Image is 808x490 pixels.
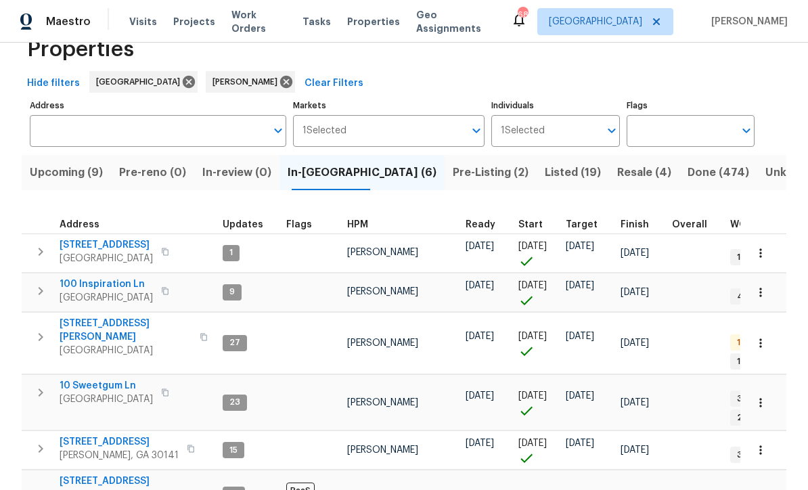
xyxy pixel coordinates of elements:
[173,15,215,28] span: Projects
[223,220,263,229] span: Updates
[302,17,331,26] span: Tasks
[453,163,529,182] span: Pre-Listing (2)
[129,15,157,28] span: Visits
[416,8,495,35] span: Geo Assignments
[466,281,494,290] span: [DATE]
[706,15,788,28] span: [PERSON_NAME]
[224,337,246,349] span: 27
[513,273,560,311] td: Project started on time
[518,8,527,22] div: 68
[732,412,790,424] span: 2 Accepted
[732,393,764,405] span: 3 WIP
[60,379,153,393] span: 10 Sweetgum Ln
[347,248,418,257] span: [PERSON_NAME]
[286,220,312,229] span: Flags
[305,75,363,92] span: Clear Filters
[466,220,508,229] div: Earliest renovation start date (first business day after COE or Checkout)
[566,220,598,229] span: Target
[30,102,286,110] label: Address
[60,252,153,265] span: [GEOGRAPHIC_DATA]
[513,431,560,470] td: Project started on time
[347,338,418,348] span: [PERSON_NAME]
[732,291,765,303] span: 4 WIP
[60,220,99,229] span: Address
[518,281,547,290] span: [DATE]
[566,220,610,229] div: Target renovation project end date
[732,356,788,367] span: 1 Accepted
[293,102,485,110] label: Markets
[231,8,286,35] span: Work Orders
[269,121,288,140] button: Open
[732,337,761,349] span: 1 QC
[621,288,649,297] span: [DATE]
[466,391,494,401] span: [DATE]
[288,163,436,182] span: In-[GEOGRAPHIC_DATA] (6)
[566,439,594,448] span: [DATE]
[224,397,246,408] span: 23
[518,332,547,341] span: [DATE]
[513,312,560,374] td: Project started on time
[60,317,192,344] span: [STREET_ADDRESS][PERSON_NAME]
[518,439,547,448] span: [DATE]
[549,15,642,28] span: [GEOGRAPHIC_DATA]
[60,277,153,291] span: 100 Inspiration Ln
[732,449,764,461] span: 3 WIP
[688,163,749,182] span: Done (474)
[302,125,346,137] span: 1 Selected
[89,71,198,93] div: [GEOGRAPHIC_DATA]
[621,248,649,258] span: [DATE]
[30,163,103,182] span: Upcoming (9)
[602,121,621,140] button: Open
[621,338,649,348] span: [DATE]
[566,242,594,251] span: [DATE]
[27,75,80,92] span: Hide filters
[347,398,418,407] span: [PERSON_NAME]
[732,252,762,263] span: 1 WIP
[60,393,153,406] span: [GEOGRAPHIC_DATA]
[119,163,186,182] span: Pre-reno (0)
[46,15,91,28] span: Maestro
[224,247,238,259] span: 1
[621,220,649,229] span: Finish
[22,71,85,96] button: Hide filters
[672,220,719,229] div: Days past target finish date
[212,75,283,89] span: [PERSON_NAME]
[501,125,545,137] span: 1 Selected
[545,163,601,182] span: Listed (19)
[737,121,756,140] button: Open
[518,242,547,251] span: [DATE]
[466,220,495,229] span: Ready
[518,220,555,229] div: Actual renovation start date
[513,375,560,430] td: Project started on time
[60,449,179,462] span: [PERSON_NAME], GA 30141
[491,102,619,110] label: Individuals
[466,242,494,251] span: [DATE]
[467,121,486,140] button: Open
[518,391,547,401] span: [DATE]
[60,238,153,252] span: [STREET_ADDRESS]
[566,391,594,401] span: [DATE]
[566,281,594,290] span: [DATE]
[347,15,400,28] span: Properties
[60,291,153,305] span: [GEOGRAPHIC_DATA]
[672,220,707,229] span: Overall
[621,220,661,229] div: Projected renovation finish date
[224,445,243,456] span: 15
[347,220,368,229] span: HPM
[27,43,134,56] span: Properties
[347,445,418,455] span: [PERSON_NAME]
[224,286,240,298] span: 9
[617,163,671,182] span: Resale (4)
[730,220,805,229] span: WO Completion
[518,220,543,229] span: Start
[466,332,494,341] span: [DATE]
[627,102,755,110] label: Flags
[60,344,192,357] span: [GEOGRAPHIC_DATA]
[60,435,179,449] span: [STREET_ADDRESS]
[466,439,494,448] span: [DATE]
[299,71,369,96] button: Clear Filters
[206,71,295,93] div: [PERSON_NAME]
[347,287,418,296] span: [PERSON_NAME]
[566,332,594,341] span: [DATE]
[202,163,271,182] span: In-review (0)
